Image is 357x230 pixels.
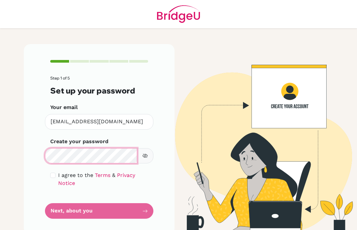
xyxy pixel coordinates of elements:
[50,103,78,111] label: Your email
[50,86,148,95] h3: Set up your password
[112,172,115,178] span: &
[95,172,110,178] a: Terms
[58,172,93,178] span: I agree to the
[45,114,153,130] input: Insert your email*
[50,76,70,81] span: Step 1 of 5
[50,138,108,145] label: Create your password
